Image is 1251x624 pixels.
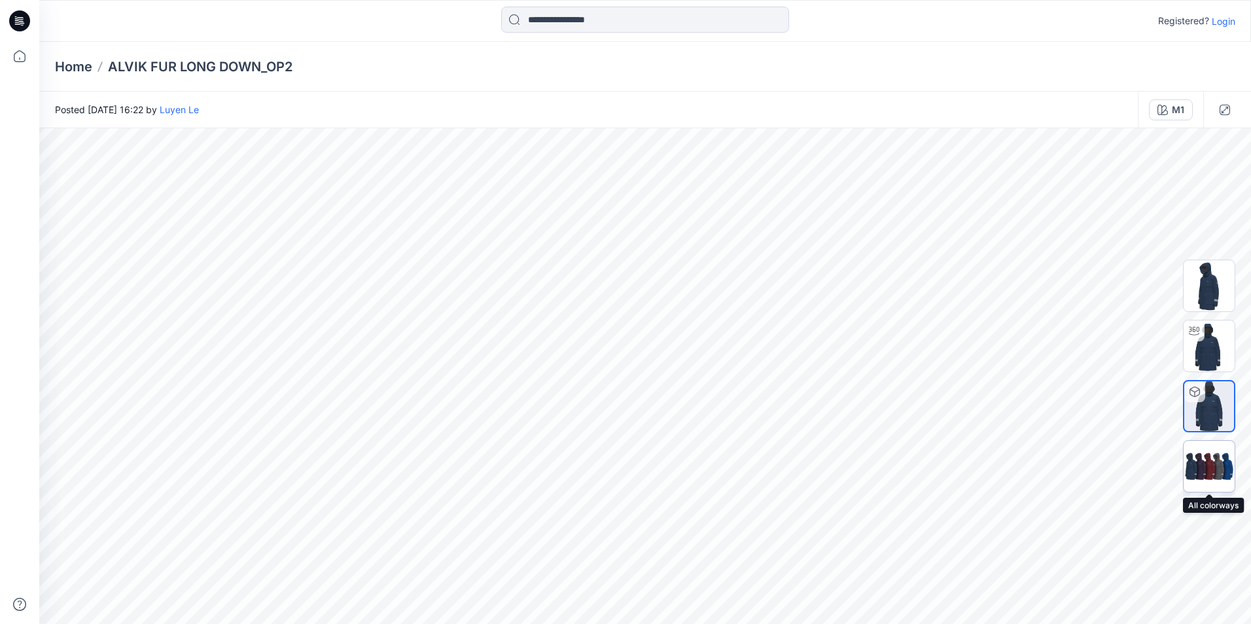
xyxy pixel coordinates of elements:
[55,103,199,116] span: Posted [DATE] 16:22 by
[1184,381,1234,431] img: ALVIK FUR LONG DOWN_OP2 M1
[1184,321,1235,372] img: Turntable
[1149,99,1193,120] button: M1
[1212,14,1235,28] p: Login
[1158,13,1209,29] p: Registered?
[160,104,199,115] a: Luyen Le
[1184,260,1235,311] img: Thumbnail
[1184,451,1235,482] img: All colorways
[108,58,292,76] p: ALVIK FUR LONG DOWN_OP2
[1172,103,1184,117] div: M1
[55,58,92,76] a: Home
